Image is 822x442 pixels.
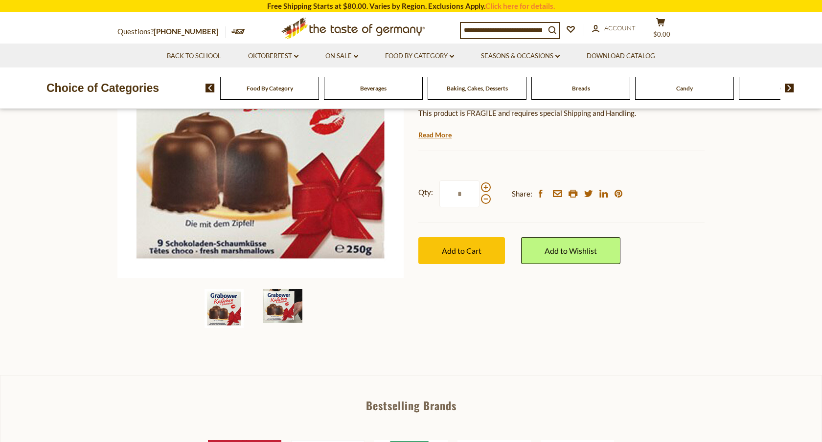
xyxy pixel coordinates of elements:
[248,51,298,62] a: Oktoberfest
[646,18,675,42] button: $0.00
[247,85,293,92] a: Food By Category
[481,51,560,62] a: Seasons & Occasions
[325,51,358,62] a: On Sale
[521,237,620,264] a: Add to Wishlist
[205,84,215,92] img: previous arrow
[418,107,705,119] p: This product is FRAGILE and requires special Shipping and Handling.
[428,127,705,139] li: We will ship this product in heat-protective, cushioned packaging and ice during warm weather mon...
[604,24,636,32] span: Account
[154,27,219,36] a: [PHONE_NUMBER]
[485,1,555,10] a: Click here for details.
[167,51,221,62] a: Back to School
[653,30,670,38] span: $0.00
[447,85,508,92] a: Baking, Cakes, Desserts
[587,51,655,62] a: Download Catalog
[676,85,693,92] a: Candy
[439,180,479,207] input: Qty:
[385,51,454,62] a: Food By Category
[512,188,532,200] span: Share:
[360,85,387,92] a: Beverages
[418,186,433,199] strong: Qty:
[572,85,590,92] a: Breads
[205,289,244,328] img: Topkuss Dark Chocolate Marshmallow Kisses 9 pc. 8.8 oz Extra Large
[0,400,822,411] div: Bestselling Brands
[117,25,226,38] p: Questions?
[592,23,636,34] a: Account
[442,246,481,255] span: Add to Cart
[263,289,302,323] img: Topkuss Dark Chocolate Marshmallow Kisses 9 pc. 8.8 oz Extra Large
[418,130,452,140] a: Read More
[418,237,505,264] button: Add to Cart
[785,84,794,92] img: next arrow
